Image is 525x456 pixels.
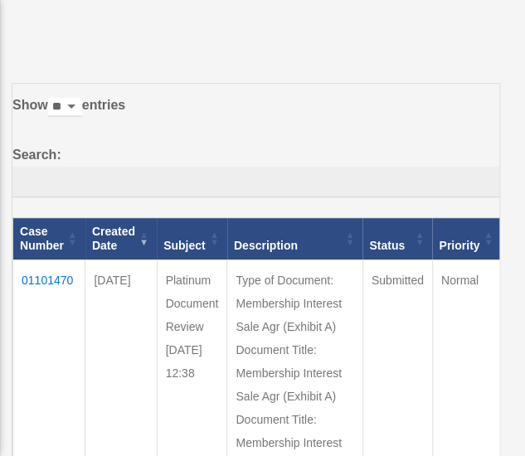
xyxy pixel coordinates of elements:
th: Description: activate to sort column ascending [227,218,362,260]
label: Search: [12,143,499,198]
th: Priority: activate to sort column ascending [432,218,502,260]
select: Showentries [48,98,82,117]
th: Case Number: activate to sort column ascending [13,218,85,260]
label: Show entries [12,94,499,133]
th: Subject: activate to sort column ascending [157,218,227,260]
th: Created Date: activate to sort column ascending [85,218,157,260]
input: Search: [12,167,499,198]
th: Status: activate to sort column ascending [362,218,432,260]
